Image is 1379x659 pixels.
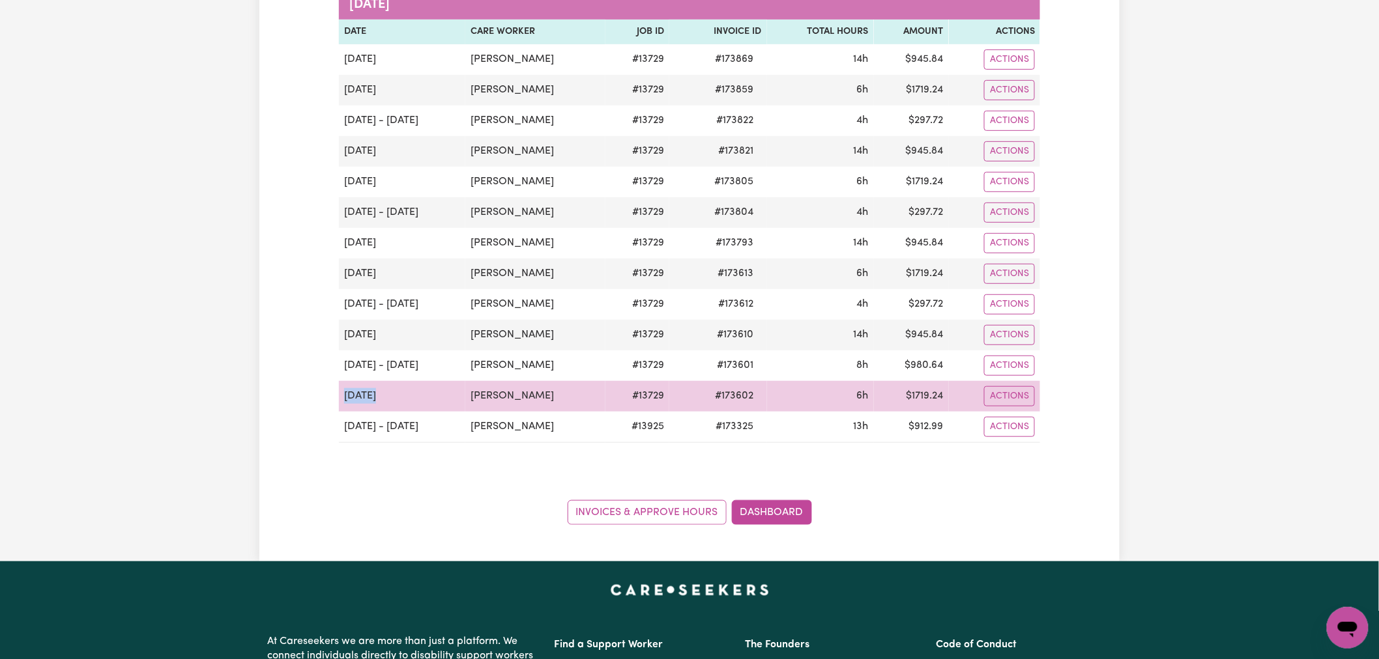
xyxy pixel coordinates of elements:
button: Actions [984,386,1035,406]
button: Actions [984,111,1035,131]
td: $ 945.84 [874,228,949,259]
button: Actions [984,49,1035,70]
span: 14 hours [854,54,869,64]
button: Actions [984,325,1035,345]
td: [DATE] [339,75,465,105]
td: # 13729 [605,381,669,412]
span: # 173325 [708,419,762,434]
td: [PERSON_NAME] [465,44,605,75]
td: [PERSON_NAME] [465,381,605,412]
button: Actions [984,356,1035,376]
td: $ 297.72 [874,289,949,320]
td: [PERSON_NAME] [465,228,605,259]
td: [PERSON_NAME] [465,75,605,105]
span: # 173601 [710,358,762,373]
td: # 13925 [605,412,669,443]
span: 8 hours [857,360,869,371]
td: [PERSON_NAME] [465,197,605,228]
td: $ 1719.24 [874,259,949,289]
td: $ 297.72 [874,105,949,136]
td: # 13729 [605,259,669,289]
button: Actions [984,294,1035,315]
th: Amount [874,20,949,44]
td: # 13729 [605,350,669,381]
td: $ 1719.24 [874,167,949,197]
span: 14 hours [854,146,869,156]
td: [DATE] - [DATE] [339,289,465,320]
a: Careseekers home page [611,585,769,595]
span: 4 hours [857,299,869,309]
td: [DATE] [339,167,465,197]
td: # 13729 [605,167,669,197]
span: 14 hours [854,238,869,248]
td: $ 980.64 [874,350,949,381]
td: [DATE] - [DATE] [339,105,465,136]
a: Dashboard [732,500,812,525]
span: # 173804 [707,204,762,220]
button: Actions [984,203,1035,223]
td: # 13729 [605,197,669,228]
span: # 173613 [710,266,762,281]
td: [DATE] [339,259,465,289]
span: # 173612 [711,296,762,312]
span: # 173859 [708,82,762,98]
td: $ 945.84 [874,44,949,75]
td: [PERSON_NAME] [465,350,605,381]
td: [DATE] [339,228,465,259]
td: $ 945.84 [874,320,949,350]
iframe: Button to launch messaging window [1327,607,1369,649]
td: $ 297.72 [874,197,949,228]
span: # 173610 [710,327,762,343]
span: # 173822 [709,113,762,128]
span: # 173805 [707,174,762,189]
td: $ 912.99 [874,412,949,443]
th: Job ID [605,20,669,44]
td: [DATE] - [DATE] [339,412,465,443]
td: [DATE] - [DATE] [339,350,465,381]
button: Actions [984,264,1035,284]
td: # 13729 [605,44,669,75]
td: # 13729 [605,105,669,136]
td: # 13729 [605,136,669,167]
td: [DATE] [339,136,465,167]
span: 14 hours [854,329,869,340]
span: 6 hours [857,268,869,279]
td: [PERSON_NAME] [465,320,605,350]
td: [DATE] [339,44,465,75]
button: Actions [984,172,1035,192]
th: Invoice ID [669,20,766,44]
td: [PERSON_NAME] [465,105,605,136]
td: $ 945.84 [874,136,949,167]
span: 6 hours [857,391,869,401]
th: Care Worker [465,20,605,44]
button: Actions [984,417,1035,437]
td: [DATE] - [DATE] [339,197,465,228]
a: The Founders [745,639,809,650]
a: Find a Support Worker [554,639,663,650]
a: Invoices & Approve Hours [568,500,727,525]
th: Actions [949,20,1040,44]
button: Actions [984,233,1035,253]
td: [PERSON_NAME] [465,167,605,197]
td: [PERSON_NAME] [465,289,605,320]
span: 4 hours [857,115,869,126]
td: # 13729 [605,289,669,320]
td: [PERSON_NAME] [465,136,605,167]
span: 6 hours [857,85,869,95]
td: [DATE] [339,381,465,412]
button: Actions [984,141,1035,161]
th: Date [339,20,465,44]
span: 6 hours [857,176,869,187]
td: # 13729 [605,75,669,105]
td: [PERSON_NAME] [465,259,605,289]
span: 4 hours [857,207,869,217]
td: # 13729 [605,228,669,259]
a: Code of Conduct [936,639,1017,650]
td: $ 1719.24 [874,75,949,105]
span: # 173821 [711,143,762,159]
td: [PERSON_NAME] [465,412,605,443]
td: $ 1719.24 [874,381,949,412]
span: # 173869 [708,51,762,67]
td: [DATE] [339,320,465,350]
th: Total Hours [767,20,874,44]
